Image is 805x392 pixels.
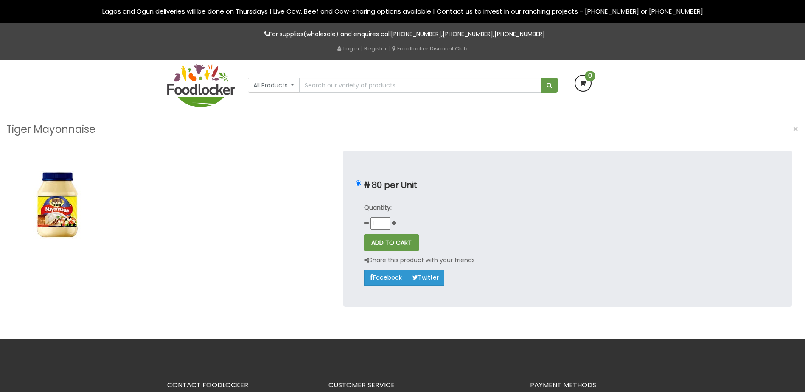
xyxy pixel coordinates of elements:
a: Log in [337,45,359,53]
h3: PAYMENT METHODS [530,381,638,389]
a: [PHONE_NUMBER] [494,30,545,38]
p: Share this product with your friends [364,255,475,265]
button: ADD TO CART [364,234,419,251]
h3: Tiger Mayonnaise [6,121,95,137]
a: [PHONE_NUMBER] [391,30,441,38]
a: [PHONE_NUMBER] [443,30,493,38]
input: Search our variety of products [299,78,541,93]
img: FoodLocker [167,64,235,107]
a: Foodlocker Discount Club [392,45,468,53]
img: Tiger Mayonnaise [13,151,102,252]
span: Lagos and Ogun deliveries will be done on Thursdays | Live Cow, Beef and Cow-sharing options avai... [102,7,703,16]
button: Close [788,120,803,138]
span: × [793,123,799,135]
a: Facebook [364,270,407,285]
p: ₦ 80 per Unit [364,180,771,190]
a: Twitter [407,270,444,285]
a: Register [364,45,387,53]
button: All Products [248,78,300,93]
p: For supplies(wholesale) and enquires call , , [167,29,638,39]
span: | [361,44,362,53]
h3: CUSTOMER SERVICE [328,381,517,389]
h3: CONTACT FOODLOCKER [167,381,316,389]
span: | [389,44,390,53]
input: ₦ 80 per Unit [356,180,361,186]
strong: Quantity: [364,203,392,212]
span: 0 [585,71,595,81]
